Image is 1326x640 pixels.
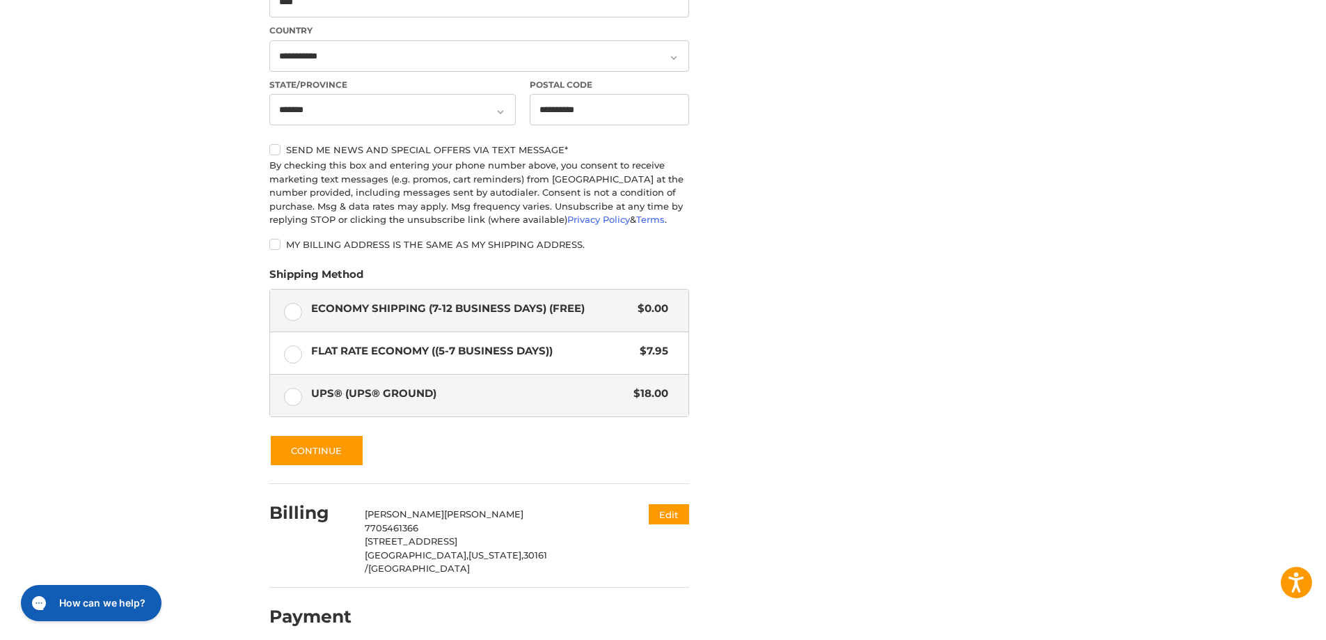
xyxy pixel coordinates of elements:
[269,267,363,289] legend: Shipping Method
[269,239,689,250] label: My billing address is the same as my shipping address.
[631,301,668,317] span: $0.00
[567,214,630,225] a: Privacy Policy
[649,504,689,524] button: Edit
[636,214,665,225] a: Terms
[311,386,627,402] span: UPS® (UPS® Ground)
[269,435,364,467] button: Continue
[365,508,444,520] span: [PERSON_NAME]
[468,549,523,561] span: [US_STATE],
[365,549,468,561] span: [GEOGRAPHIC_DATA],
[269,606,352,627] h2: Payment
[626,386,668,402] span: $18.00
[633,343,668,359] span: $7.95
[530,79,690,91] label: Postal Code
[368,563,470,574] span: [GEOGRAPHIC_DATA]
[365,522,418,533] span: 7705461366
[269,159,689,227] div: By checking this box and entering your phone number above, you consent to receive marketing text ...
[269,144,689,155] label: Send me news and special offers via text message*
[311,343,633,359] span: Flat Rate Economy ((5-7 Business Days))
[444,508,523,520] span: [PERSON_NAME]
[365,536,457,547] span: [STREET_ADDRESS]
[269,502,351,524] h2: Billing
[311,301,631,317] span: Economy Shipping (7-12 Business Days) (Free)
[269,24,689,37] label: Country
[269,79,516,91] label: State/Province
[14,580,166,626] iframe: Gorgias live chat messenger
